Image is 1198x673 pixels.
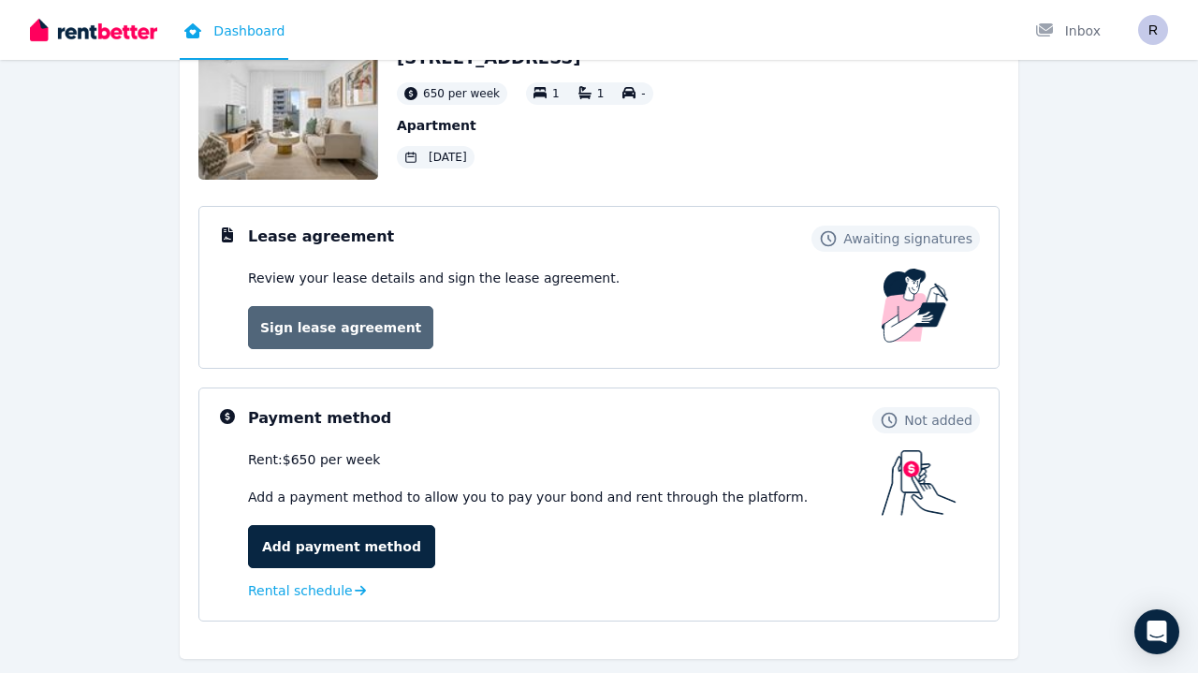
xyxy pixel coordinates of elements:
[882,450,957,516] img: Payment method
[843,229,972,248] span: Awaiting signatures
[248,269,620,287] p: Review your lease details and sign the lease agreement.
[552,87,560,100] span: 1
[1138,15,1168,45] img: Rahyan Kadir
[1134,609,1179,654] div: Open Intercom Messenger
[248,226,394,248] h3: Lease agreement
[1035,22,1101,40] div: Inbox
[248,450,882,469] div: Rent: $650 per week
[641,87,645,100] span: -
[248,306,433,349] a: Sign lease agreement
[248,581,366,600] a: Rental schedule
[882,269,949,343] img: Lease Agreement
[248,488,882,506] p: Add a payment method to allow you to pay your bond and rent through the platform.
[597,87,605,100] span: 1
[248,525,435,568] a: Add payment method
[248,407,391,430] h3: Payment method
[397,116,653,135] p: Apartment
[198,45,378,180] img: Property Url
[30,16,157,44] img: RentBetter
[904,411,972,430] span: Not added
[423,86,500,101] span: 650 per week
[248,581,353,600] span: Rental schedule
[429,150,467,165] span: [DATE]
